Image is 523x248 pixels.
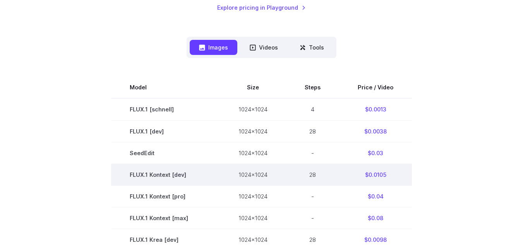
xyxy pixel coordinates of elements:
td: 1024x1024 [220,185,286,207]
td: FLUX.1 [schnell] [111,98,220,120]
td: $0.0013 [339,98,412,120]
th: Steps [286,77,339,98]
button: Tools [290,40,333,55]
td: 1024x1024 [220,164,286,185]
a: Explore pricing in Playground [217,3,306,12]
td: - [286,185,339,207]
td: FLUX.1 Kontext [pro] [111,185,220,207]
button: Videos [240,40,287,55]
td: FLUX.1 Kontext [dev] [111,164,220,185]
td: 1024x1024 [220,142,286,164]
td: 28 [286,120,339,142]
td: FLUX.1 Kontext [max] [111,207,220,229]
td: $0.03 [339,142,412,164]
td: 1024x1024 [220,120,286,142]
td: $0.08 [339,207,412,229]
td: 1024x1024 [220,207,286,229]
td: FLUX.1 [dev] [111,120,220,142]
td: 28 [286,164,339,185]
th: Size [220,77,286,98]
td: SeedEdit [111,142,220,164]
td: $0.0105 [339,164,412,185]
td: 4 [286,98,339,120]
td: 1024x1024 [220,98,286,120]
td: - [286,207,339,229]
td: $0.0038 [339,120,412,142]
td: - [286,142,339,164]
td: $0.04 [339,185,412,207]
button: Images [190,40,237,55]
th: Price / Video [339,77,412,98]
th: Model [111,77,220,98]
